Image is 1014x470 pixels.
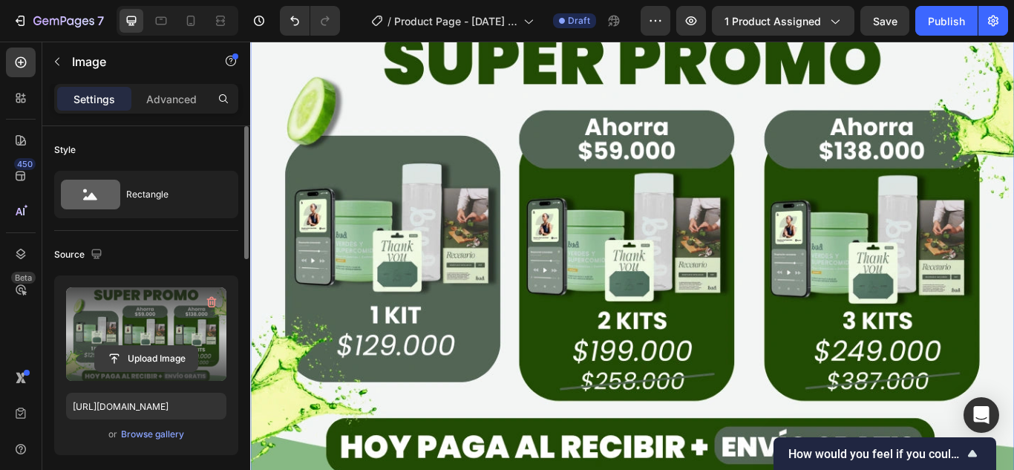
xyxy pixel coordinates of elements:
[120,427,185,442] button: Browse gallery
[788,445,981,463] button: Show survey - How would you feel if you could no longer use GemPages?
[280,6,340,36] div: Undo/Redo
[146,91,197,107] p: Advanced
[860,6,909,36] button: Save
[6,6,111,36] button: 7
[72,53,198,71] p: Image
[66,393,226,420] input: https://example.com/image.jpg
[126,177,217,212] div: Rectangle
[873,15,897,27] span: Save
[97,12,104,30] p: 7
[121,428,184,441] div: Browse gallery
[915,6,978,36] button: Publish
[14,158,36,170] div: 450
[54,143,76,157] div: Style
[108,425,117,443] span: or
[54,245,105,265] div: Source
[568,14,590,27] span: Draft
[712,6,854,36] button: 1 product assigned
[724,13,821,29] span: 1 product assigned
[964,397,999,433] div: Open Intercom Messenger
[73,91,115,107] p: Settings
[11,272,36,284] div: Beta
[928,13,965,29] div: Publish
[394,13,517,29] span: Product Page - [DATE] 12:50:25
[94,345,198,372] button: Upload Image
[387,13,391,29] span: /
[788,447,964,461] span: How would you feel if you could no longer use GemPages?
[250,42,1014,470] iframe: Design area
